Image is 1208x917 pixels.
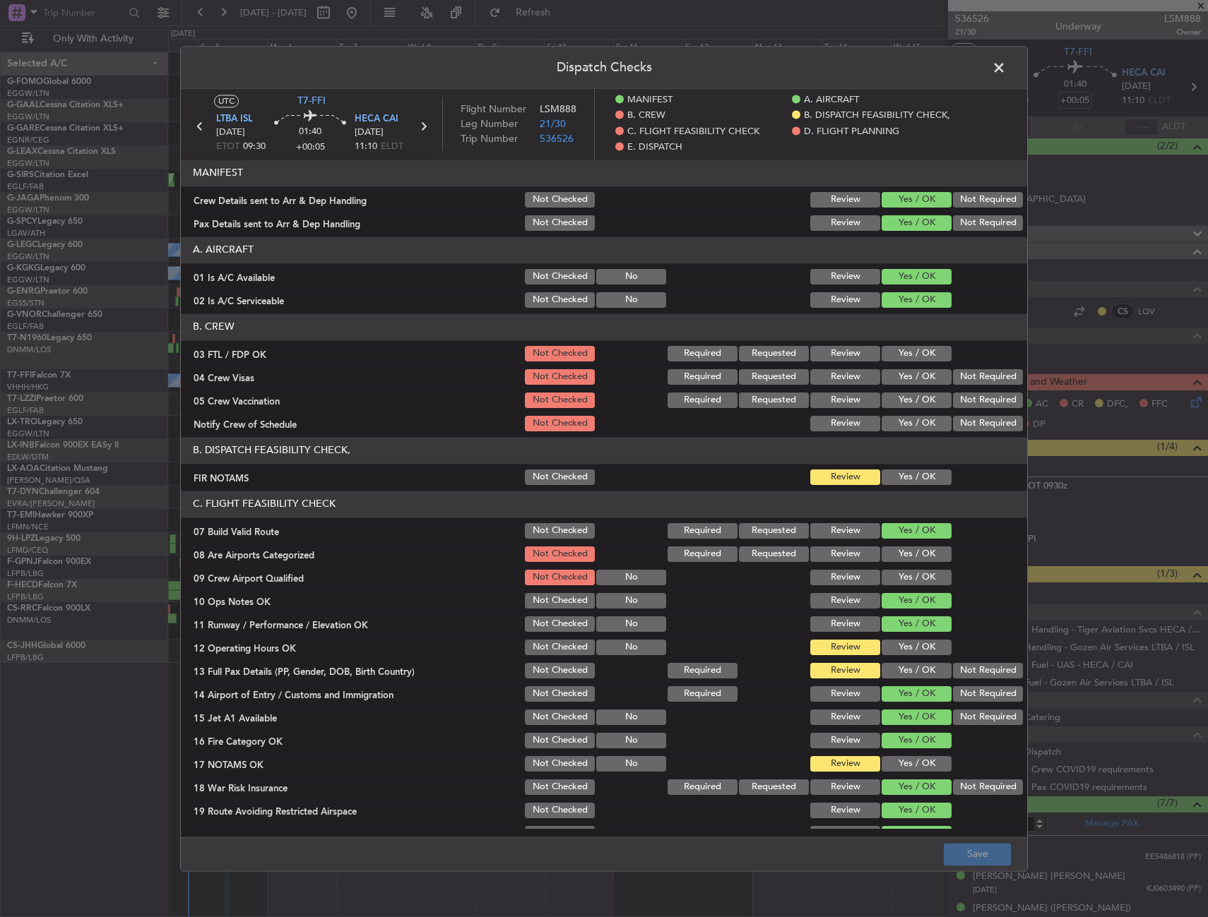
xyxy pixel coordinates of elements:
button: Yes / OK [882,523,952,539]
button: Yes / OK [882,346,952,361]
button: Yes / OK [882,640,952,655]
button: Yes / OK [882,546,952,562]
button: Yes / OK [882,756,952,772]
button: Yes / OK [882,733,952,748]
button: Yes / OK [882,570,952,585]
button: Yes / OK [882,269,952,284]
button: Yes / OK [882,369,952,385]
button: Not Required [953,392,1023,408]
button: Not Required [953,369,1023,385]
button: Not Required [953,215,1023,231]
header: Dispatch Checks [181,47,1027,89]
button: Yes / OK [882,215,952,231]
button: Yes / OK [882,416,952,431]
button: Yes / OK [882,469,952,485]
button: Yes / OK [882,803,952,818]
span: B. DISPATCH FEASIBILITY CHECK, [804,109,950,123]
button: Yes / OK [882,663,952,678]
button: Not Required [953,779,1023,795]
button: Not Required [953,192,1023,208]
button: Yes / OK [882,686,952,702]
button: Yes / OK [882,826,952,841]
button: Yes / OK [882,392,952,408]
button: Yes / OK [882,292,952,308]
button: Not Required [953,709,1023,725]
button: Yes / OK [882,192,952,208]
button: Yes / OK [882,616,952,632]
button: Not Required [953,686,1023,702]
button: Not Required [953,416,1023,431]
button: Not Required [953,663,1023,678]
button: Yes / OK [882,593,952,609]
button: Yes / OK [882,709,952,725]
button: Yes / OK [882,779,952,795]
